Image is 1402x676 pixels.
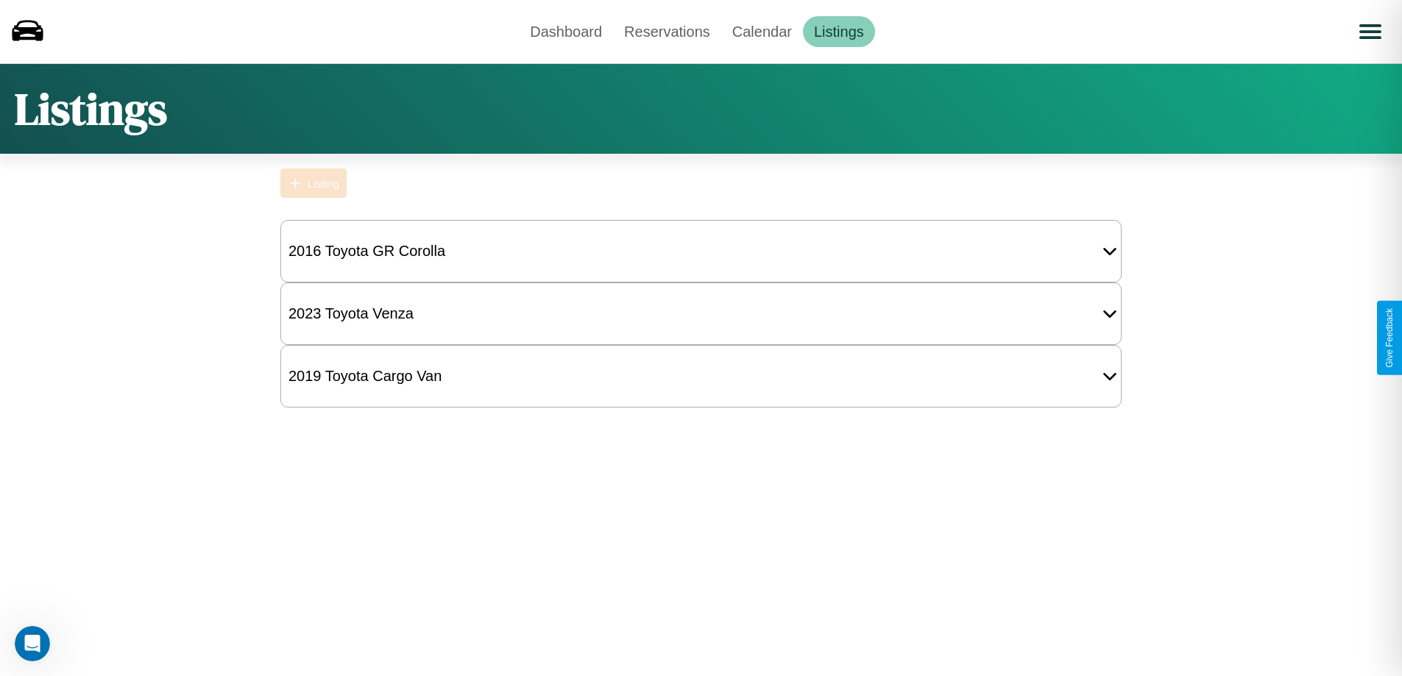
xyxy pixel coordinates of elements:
[308,177,339,190] div: Listing
[281,360,449,392] div: 2019 Toyota Cargo Van
[1384,308,1395,368] div: Give Feedback
[1350,11,1391,52] button: Open menu
[15,626,50,661] iframe: Intercom live chat
[281,298,421,330] div: 2023 Toyota Venza
[280,168,347,198] button: Listing
[15,79,167,139] h1: Listings
[281,235,453,267] div: 2016 Toyota GR Corolla
[803,16,875,47] a: Listings
[519,16,613,47] a: Dashboard
[613,16,721,47] a: Reservations
[721,16,803,47] a: Calendar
